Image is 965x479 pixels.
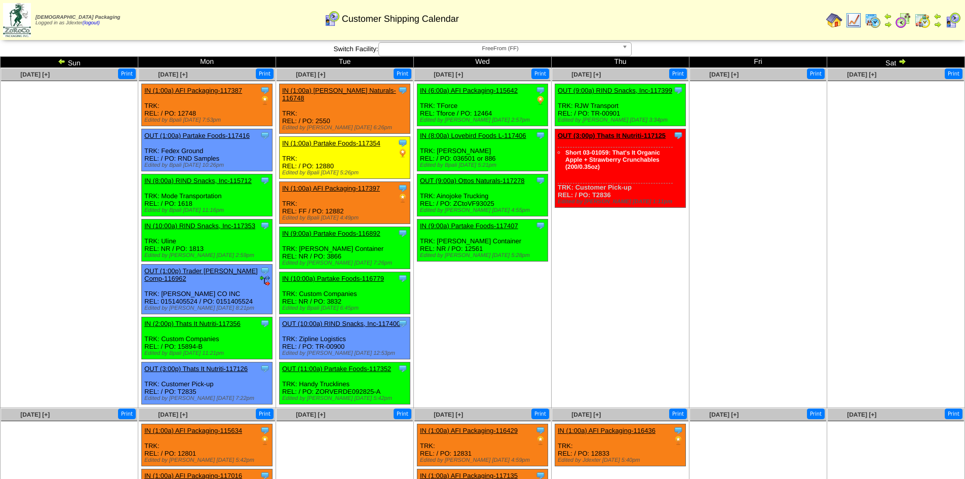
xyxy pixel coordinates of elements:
div: Edited by Bpali [DATE] 10:26pm [144,162,272,168]
a: [DATE] [+] [847,71,876,78]
img: EDI [260,276,270,286]
div: TRK: REL: / PO: 2550 [280,84,410,134]
img: arrowleft.gif [934,12,942,20]
div: Edited by [PERSON_NAME] [DATE] 7:26pm [282,260,410,266]
img: Tooltip [260,363,270,374]
img: home.gif [826,12,842,28]
div: Edited by [PERSON_NAME] [DATE] 2:59pm [144,252,272,259]
div: Edited by [PERSON_NAME] [DATE] 5:28pm [420,252,548,259]
a: [DATE] [+] [296,71,325,78]
button: Print [945,409,962,419]
img: Tooltip [260,425,270,435]
a: (logout) [83,20,100,26]
div: TRK: Custom Companies REL: / PO: 15894-B [142,317,273,359]
img: calendarblend.gif [895,12,911,28]
a: OUT (11:00a) Partake Foods-117352 [282,365,391,373]
div: TRK: REL: / PO: 12801 [142,424,273,466]
img: Tooltip [398,183,408,193]
a: [DATE] [+] [571,71,601,78]
span: [DATE] [+] [20,71,50,78]
img: Tooltip [398,228,408,238]
a: IN (9:00a) Partake Foods-117407 [420,222,518,230]
div: TRK: REL: FF / PO: 12882 [280,182,410,224]
a: OUT (9:00a) RIND Snacks, Inc-117399 [558,87,672,94]
span: [DATE] [+] [709,71,739,78]
img: Tooltip [398,273,408,283]
a: IN (8:00a) Lovebird Foods L-117406 [420,132,526,139]
a: IN (10:00a) RIND Snacks, Inc-117353 [144,222,255,230]
button: Print [531,409,549,419]
img: Tooltip [535,425,546,435]
div: TRK: Zipline Logistics REL: / PO: TR-00900 [280,317,410,359]
a: IN (1:00a) [PERSON_NAME] Naturals-116748 [282,87,396,102]
img: Tooltip [535,85,546,95]
div: TRK: Custom Companies REL: NR / PO: 3832 [280,272,410,314]
div: Edited by [PERSON_NAME] [DATE] 5:42pm [282,395,410,401]
a: IN (1:00a) AFI Packaging-117397 [282,185,380,192]
td: Sun [1,57,138,68]
img: PO [398,193,408,203]
button: Print [118,409,136,419]
div: Edited by [PERSON_NAME] [DATE] 12:53pm [282,350,410,356]
img: arrowright.gif [934,20,942,28]
button: Print [394,409,411,419]
a: OUT (1:00p) Trader [PERSON_NAME] Comp-116962 [144,267,258,282]
img: Tooltip [260,85,270,95]
span: Logged in as Jdexter [35,15,120,26]
a: [DATE] [+] [158,411,187,418]
button: Print [256,409,274,419]
a: Short 03-01059: That's It Organic Apple + Strawberry Crunchables (200/0.35oz) [565,149,660,170]
img: PO [535,95,546,105]
div: TRK: Customer Pick-up REL: / PO: T2836 [555,129,686,208]
div: TRK: TForce REL: Tforce / PO: 12464 [417,84,548,126]
img: calendarinout.gif [914,12,931,28]
span: [DATE] [+] [847,411,876,418]
a: OUT (9:00a) Ottos Naturals-117278 [420,177,524,185]
a: IN (9:00a) Partake Foods-116892 [282,230,380,237]
div: Edited by [PERSON_NAME] [DATE] 6:26pm [282,125,410,131]
td: Mon [138,57,276,68]
img: PO [535,435,546,446]
div: Edited by Bpali [DATE] 5:26pm [282,170,410,176]
div: TRK: Uline REL: NR / PO: 1813 [142,219,273,262]
a: OUT (3:00p) Thats It Nutriti-117125 [558,132,666,139]
a: [DATE] [+] [709,411,739,418]
a: IN (8:00a) RIND Snacks, Inc-115712 [144,177,252,185]
div: TRK: Fedex Ground REL: / PO: RND Samples [142,129,273,171]
a: IN (2:00p) Thats It Nutriti-117356 [144,320,241,327]
a: [DATE] [+] [20,411,50,418]
a: IN (1:00a) AFI Packaging-116436 [558,427,655,434]
div: Edited by Bpali [DATE] 11:21pm [144,350,272,356]
div: TRK: REL: / PO: 12880 [280,137,410,179]
img: Tooltip [535,130,546,140]
span: FreeFrom (FF) [383,43,618,55]
div: Edited by Bpali [DATE] 5:21pm [420,162,548,168]
a: IN (1:00a) AFI Packaging-117387 [144,87,242,94]
a: [DATE] [+] [434,71,463,78]
button: Print [807,409,825,419]
div: Edited by Bpali [DATE] 6:45pm [282,305,410,311]
div: TRK: Handy Trucklines REL: / PO: ZORVERDE092825-A [280,362,410,404]
img: Tooltip [535,220,546,231]
div: TRK: REL: / PO: 12748 [142,84,273,126]
div: Edited by [PERSON_NAME] [DATE] 5:42pm [144,457,272,463]
img: Tooltip [260,175,270,186]
img: Tooltip [398,318,408,328]
span: [DATE] [+] [434,411,463,418]
div: Edited by [PERSON_NAME] [DATE] 4:59pm [420,457,548,463]
button: Print [807,68,825,79]
div: Edited by Bpali [DATE] 4:49pm [282,215,410,221]
a: OUT (1:00a) Partake Foods-117416 [144,132,250,139]
div: Edited by [PERSON_NAME] [DATE] 3:34pm [558,117,685,123]
div: Edited by [PERSON_NAME] [DATE] 2:57pm [420,117,548,123]
span: [DATE] [+] [296,411,325,418]
td: Wed [414,57,552,68]
a: [DATE] [+] [158,71,187,78]
img: arrowleft.gif [58,57,66,65]
img: calendarcustomer.gif [945,12,961,28]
